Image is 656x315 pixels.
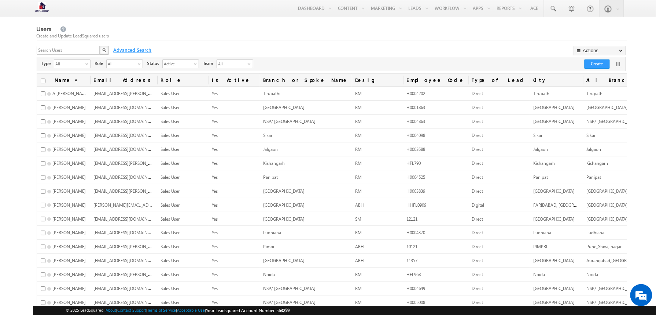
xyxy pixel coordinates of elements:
[94,202,197,208] span: [PERSON_NAME][EMAIL_ADDRESS][DOMAIN_NAME]
[263,91,281,96] span: Tirupathi
[403,74,468,86] a: Employee Code
[263,188,305,194] span: [GEOGRAPHIC_DATA]
[472,300,483,305] span: Direct
[53,202,86,208] span: [PERSON_NAME]
[51,74,81,86] a: Name
[407,230,425,235] span: H0004370
[279,308,290,313] span: 63259
[37,46,100,55] input: Search Users
[138,62,144,66] span: select
[53,90,90,96] span: A [PERSON_NAME]
[263,133,273,138] span: Sikar
[534,202,600,208] span: FARIDABAD, [GEOGRAPHIC_DATA]
[94,104,164,110] span: [EMAIL_ADDRESS][DOMAIN_NAME]
[587,202,628,208] span: [GEOGRAPHIC_DATA]
[534,258,575,263] span: [GEOGRAPHIC_DATA]
[407,286,425,291] span: H0004649
[212,146,218,152] span: Yes
[161,300,180,305] span: Sales User
[355,91,362,96] span: RM
[355,146,362,152] span: RM
[583,74,645,86] a: All Branches
[212,202,218,208] span: Yes
[107,60,137,67] span: All
[212,230,218,235] span: Yes
[407,272,421,277] span: HFL968
[534,300,575,305] span: [GEOGRAPHIC_DATA]
[212,105,218,110] span: Yes
[355,244,364,249] span: ABH
[587,119,639,124] span: NSP/ [GEOGRAPHIC_DATA]
[407,91,425,96] span: H0004202
[161,286,180,291] span: Sales User
[53,119,86,124] span: [PERSON_NAME]
[102,48,106,52] img: Search
[534,216,575,222] span: [GEOGRAPHIC_DATA]
[407,244,418,249] span: 10121
[94,118,164,124] span: [EMAIL_ADDRESS][DOMAIN_NAME]
[534,91,551,96] span: Tirupathi
[407,119,425,124] span: H0004863
[94,174,164,180] span: [EMAIL_ADDRESS][DOMAIN_NAME]
[161,105,180,110] span: Sales User
[147,308,176,312] a: Terms of Service
[212,174,218,180] span: Yes
[212,286,218,291] span: Yes
[206,308,290,313] span: Your Leadsquared Account Number is
[472,230,483,235] span: Direct
[94,257,164,263] span: [EMAIL_ADDRESS][DOMAIN_NAME]
[94,132,164,138] span: [EMAIL_ADDRESS][DOMAIN_NAME]
[212,160,218,166] span: Yes
[407,216,418,222] span: 12121
[85,62,91,66] span: select
[472,146,483,152] span: Direct
[263,286,316,291] span: NSP/ [GEOGRAPHIC_DATA]
[263,300,316,305] span: NSP/ [GEOGRAPHIC_DATA]
[54,60,84,67] span: All
[37,25,52,33] span: Users
[161,244,180,249] span: Sales User
[53,188,86,194] span: [PERSON_NAME]
[534,133,543,138] span: Sikar
[95,60,106,67] span: Role
[407,202,427,208] span: HHFL0909
[212,272,218,277] span: Yes
[407,133,425,138] span: H0004098
[534,160,555,166] span: Kishangarh
[94,160,197,166] span: [EMAIL_ADDRESS][PERSON_NAME][DOMAIN_NAME]
[472,119,483,124] span: Direct
[161,188,180,194] span: Sales User
[203,60,217,67] span: Team
[212,300,218,305] span: Yes
[33,2,51,15] img: Custom Logo
[472,188,483,194] span: Direct
[117,308,146,312] a: Contact Support
[468,74,530,86] a: Type of Lead
[407,258,418,263] span: 11357
[161,91,180,96] span: Sales User
[212,133,218,138] span: Yes
[260,74,352,86] a: Branch or Spoke Name
[534,244,548,249] span: PIMPRI
[209,74,260,86] a: Is Active
[587,230,605,235] span: Ludhiana
[407,160,421,166] span: HFL790
[161,119,180,124] span: Sales User
[53,133,86,138] span: [PERSON_NAME]
[53,244,86,249] span: [PERSON_NAME]
[263,146,278,152] span: Jalgaon
[587,160,608,166] span: Kishangarh
[472,202,484,208] span: Digital
[472,244,483,249] span: Direct
[472,91,483,96] span: Direct
[263,216,305,222] span: [GEOGRAPHIC_DATA]
[94,271,197,277] span: [EMAIL_ADDRESS][PERSON_NAME][DOMAIN_NAME]
[212,188,218,194] span: Yes
[161,258,180,263] span: Sales User
[407,188,425,194] span: H0003839
[585,59,610,69] button: Create
[534,230,552,235] span: Ludhiana
[53,258,86,263] span: [PERSON_NAME]
[355,300,362,305] span: RM
[217,60,246,68] span: All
